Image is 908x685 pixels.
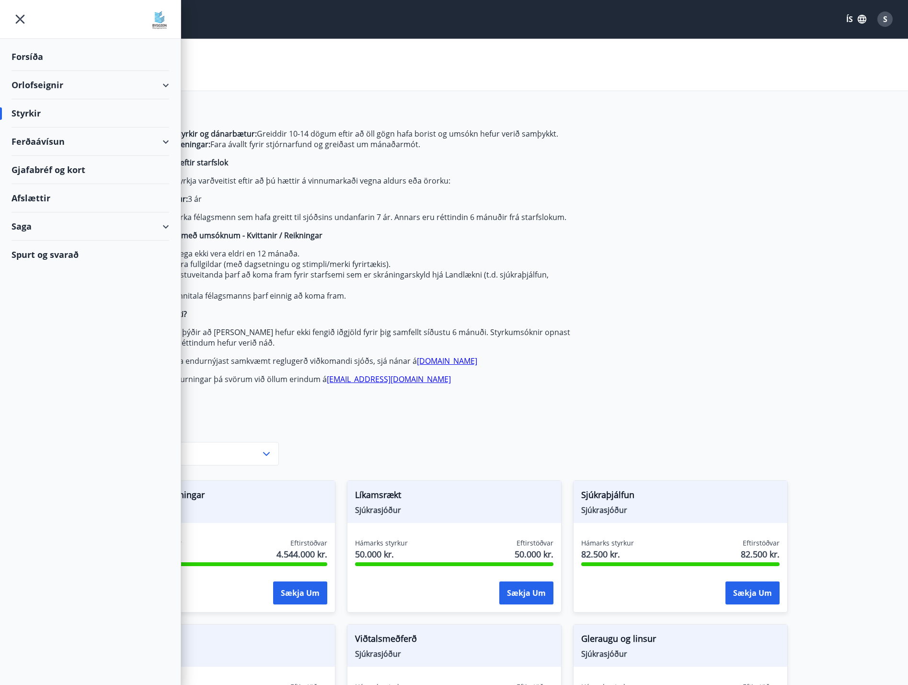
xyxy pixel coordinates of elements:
span: Endurhæfing [129,632,327,649]
span: 4.544.000 kr. [276,548,327,560]
span: 50.000 kr. [355,548,408,560]
span: Líkamsrækt [355,488,553,505]
span: Sjúkraþjálfun [581,488,780,505]
span: Hámarks styrkur [581,538,634,548]
button: Sækja um [273,581,327,604]
label: Flokkur [121,430,279,440]
p: Ef þú ert með spurningar þá svörum við öllum erindum á [121,374,573,384]
p: Réttur þinn til styrkja varðveitist eftir að þú hættir á vinnumarkaði vegna aldurs eða örorku: [121,175,573,186]
span: Sjúkrasjóður [355,505,553,515]
span: Gleraugu og linsur [581,632,780,649]
div: Saga [11,212,169,241]
li: Nafn þjónustuveitanda þarf að koma fram fyrir starfsemi sem er skráningarskyld hjá Landlækni (t.d... [140,269,573,290]
p: Réttindi til styrkja endurnýjast samkvæmt reglugerð viðkomandi sjóðs, sjá nánar á [121,356,573,366]
li: Greiddir 10-14 dögum eftir að öll gögn hafa borist og umsókn hefur verið samþykkt. [140,128,573,139]
li: Kvittanir mega ekki vera eldri en 12 mánaða. [140,248,573,259]
span: Sjúkrasjóður [355,649,553,659]
span: S [883,14,887,24]
a: [EMAIL_ADDRESS][DOMAIN_NAME] [327,374,451,384]
img: union_logo [150,11,169,30]
div: Ferðaávísun [11,128,169,156]
span: Eftirstöðvar [517,538,553,548]
div: Afslættir [11,184,169,212]
button: S [874,8,897,31]
div: Forsíða [11,43,169,71]
div: Orlofseignir [11,71,169,99]
span: Eftirstöðvar [290,538,327,548]
span: Sjúkrasjóður [129,505,327,515]
strong: Gögn / Fylgiskjöl með umsóknum - Kvittanir / Reikningar [121,230,322,241]
span: Sjúkrasjóður [581,649,780,659]
p: [PERSON_NAME] þýðir að [PERSON_NAME] hefur ekki fengið iðgjöld fyrir þig samfellt síðustu 6 mánuð... [121,327,573,348]
strong: Almennir styrkir og dánarbætur: [140,128,257,139]
p: Þetta á við um virka félagsmenn sem hafa greitt til sjóðsins undanfarin 7 ár. Annars eru réttindi... [121,212,573,222]
li: Nafn og kennitala félagsmanns þarf einnig að koma fram. [140,290,573,301]
button: ÍS [841,11,872,28]
button: Sækja um [499,581,553,604]
li: Fara ávallt fyrir stjórnarfund og greiðast um mánaðarmót. [140,139,573,150]
span: 50.000 kr. [515,548,553,560]
div: Spurt og svarað [11,241,169,268]
span: Viðtalsmeðferð [355,632,553,649]
span: Hámarks styrkur [355,538,408,548]
span: Sjúkrasjóður [581,505,780,515]
span: 82.500 kr. [741,548,780,560]
span: Sjúkradagpeningar [129,488,327,505]
li: 3 ár [140,194,573,204]
span: 82.500 kr. [581,548,634,560]
button: menu [11,11,29,28]
div: Gjafabréf og kort [11,156,169,184]
div: Styrkir [11,99,169,128]
span: Eftirstöðvar [743,538,780,548]
li: Þurfa að vera fullgildar (með dagsetningu og stimpli/merki fyrirtækis). [140,259,573,269]
strong: Réttur til styrkja eftir starfslok [121,157,228,168]
span: Sjúkrasjóður [129,649,327,659]
button: Sækja um [725,581,780,604]
a: [DOMAIN_NAME] [417,356,477,366]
